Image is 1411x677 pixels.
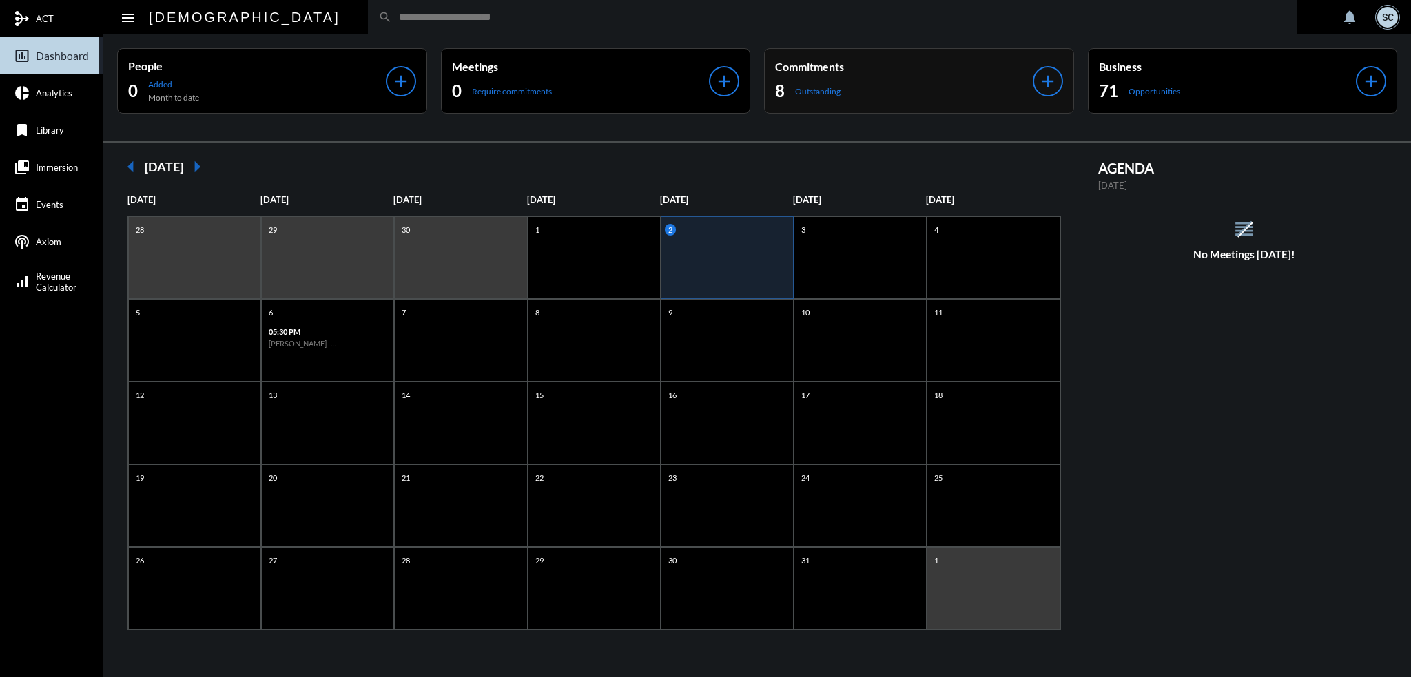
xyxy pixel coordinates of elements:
mat-icon: podcasts [14,233,30,250]
span: Axiom [36,236,61,247]
p: 05:30 PM [269,327,387,336]
h2: 0 [452,80,462,102]
mat-icon: bookmark [14,122,30,138]
p: [DATE] [926,194,1059,205]
p: 31 [798,554,813,566]
p: 21 [398,472,413,483]
h2: 0 [128,80,138,102]
p: 25 [931,472,946,483]
p: 23 [665,472,680,483]
p: 1 [931,554,942,566]
p: [DATE] [260,194,393,205]
mat-icon: Side nav toggle icon [120,10,136,26]
h2: 71 [1099,80,1118,102]
span: Analytics [36,87,72,98]
p: 6 [265,306,276,318]
mat-icon: insert_chart_outlined [14,48,30,64]
p: [DATE] [660,194,793,205]
p: 15 [532,389,547,401]
p: 29 [265,224,280,236]
span: ACT [36,13,54,24]
p: 22 [532,472,547,483]
span: Library [36,125,64,136]
p: 8 [532,306,543,318]
mat-icon: signal_cellular_alt [14,273,30,290]
p: Opportunities [1129,86,1180,96]
mat-icon: add [1038,72,1058,91]
p: 14 [398,389,413,401]
p: [DATE] [527,194,660,205]
p: 7 [398,306,409,318]
p: 17 [798,389,813,401]
p: Meetings [452,60,710,73]
mat-icon: pie_chart [14,85,30,101]
p: Commitments [775,60,1033,73]
p: 26 [132,554,147,566]
p: 5 [132,306,143,318]
mat-icon: add [391,72,411,91]
p: 4 [931,224,942,236]
p: 16 [665,389,680,401]
mat-icon: reorder [1233,218,1255,240]
p: Outstanding [795,86,841,96]
p: 28 [398,554,413,566]
span: Immersion [36,162,78,173]
span: Revenue Calculator [36,271,76,293]
mat-icon: mediation [14,10,30,27]
mat-icon: arrow_right [183,153,211,180]
span: Dashboard [36,50,89,62]
mat-icon: add [1361,72,1381,91]
mat-icon: notifications [1341,9,1358,25]
p: 28 [132,224,147,236]
p: Business [1099,60,1357,73]
div: SC [1377,7,1398,28]
p: 19 [132,472,147,483]
p: [DATE] [127,194,260,205]
p: 13 [265,389,280,401]
h5: No Meetings [DATE]! [1084,248,1405,260]
p: 11 [931,306,946,318]
button: Toggle sidenav [114,3,142,31]
p: 29 [532,554,547,566]
mat-icon: event [14,196,30,213]
p: 9 [665,306,676,318]
p: 2 [665,224,676,236]
p: [DATE] [793,194,926,205]
mat-icon: collections_bookmark [14,159,30,176]
p: Require commitments [472,86,552,96]
p: 30 [398,224,413,236]
h2: 8 [775,80,785,102]
p: 30 [665,554,680,566]
p: 20 [265,472,280,483]
h2: AGENDA [1098,160,1391,176]
h2: [DEMOGRAPHIC_DATA] [149,6,340,28]
p: 3 [798,224,809,236]
p: [DATE] [1098,180,1391,191]
mat-icon: search [378,10,392,24]
p: 1 [532,224,543,236]
p: People [128,59,386,72]
p: 12 [132,389,147,401]
p: [DATE] [393,194,526,205]
h2: [DATE] [145,159,183,174]
p: 24 [798,472,813,483]
mat-icon: add [714,72,734,91]
p: 10 [798,306,813,318]
p: 27 [265,554,280,566]
h6: [PERSON_NAME] - [PERSON_NAME] - Relationship [269,339,387,348]
p: 18 [931,389,946,401]
span: Events [36,199,63,210]
mat-icon: arrow_left [117,153,145,180]
p: Month to date [148,92,199,103]
p: Added [148,79,199,90]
